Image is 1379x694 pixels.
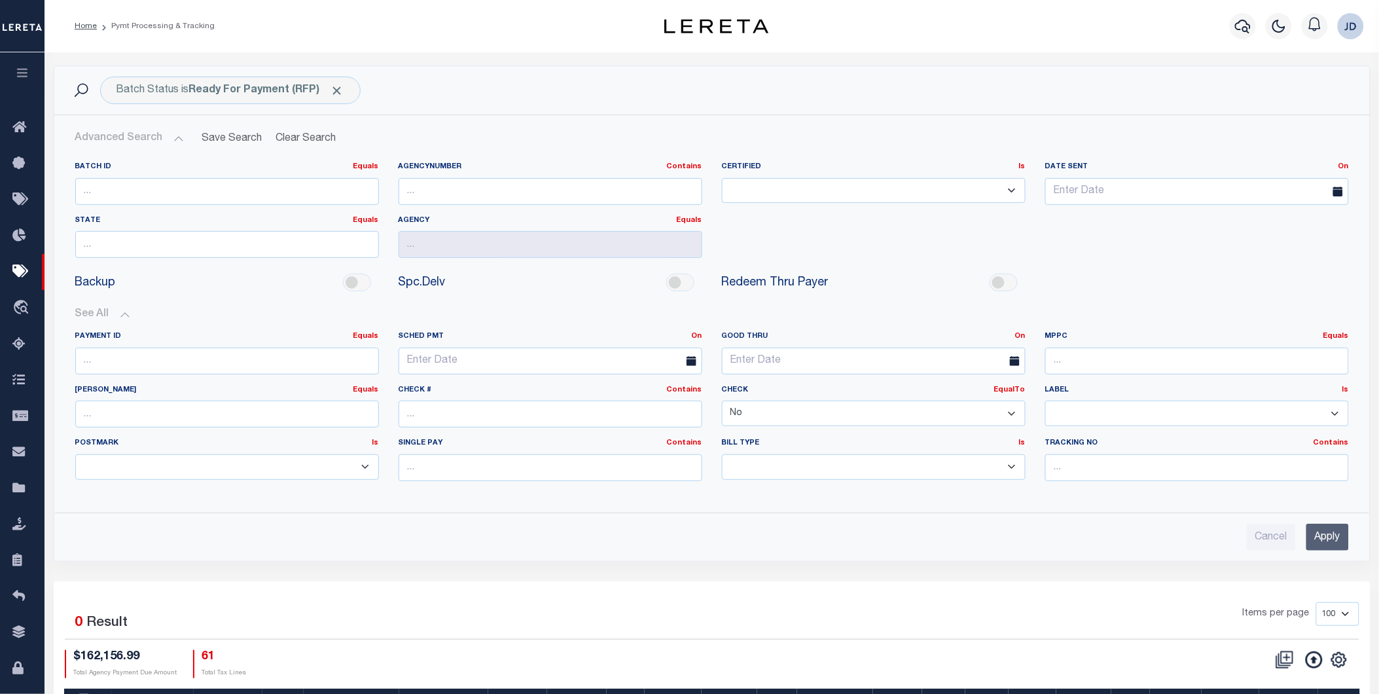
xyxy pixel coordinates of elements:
[1045,331,1349,342] label: MPPC
[353,217,379,224] a: Equals
[353,333,379,340] a: Equals
[399,274,446,292] span: Spc.Delv
[399,454,702,481] input: ...
[722,274,829,292] span: Redeem Thru Payer
[75,215,379,227] label: State
[1019,163,1026,170] a: Is
[75,126,184,151] button: Advanced Search
[1035,162,1359,173] label: Date Sent
[994,386,1026,393] a: EqualTo
[331,84,344,98] span: Click to Remove
[189,85,344,96] b: Ready For Payment (RFP)
[1247,524,1296,551] input: Cancel
[1019,439,1026,447] a: Is
[399,438,702,449] label: Single Pay
[372,439,379,447] a: Is
[399,231,702,258] input: ...
[1015,333,1026,340] a: On
[202,650,247,665] h4: 61
[12,300,33,317] i: travel_explore
[75,385,379,396] label: [PERSON_NAME]
[75,274,116,292] span: Backup
[75,231,379,258] input: ...
[1338,163,1349,170] a: On
[692,333,702,340] a: On
[664,19,769,33] img: logo-dark.svg
[1045,385,1349,396] label: Label
[399,215,702,227] label: Agency
[1323,333,1349,340] a: Equals
[75,401,379,428] input: ...
[75,22,97,30] a: Home
[722,162,1026,173] label: Certified
[353,163,379,170] a: Equals
[722,438,1026,449] label: Bill Type
[194,126,270,151] button: Save Search
[667,163,702,170] a: Contains
[87,613,128,634] label: Result
[1045,178,1349,205] input: Enter Date
[1045,438,1349,449] label: Tracking No
[74,668,177,678] p: Total Agency Payment Due Amount
[399,401,702,428] input: ...
[399,162,702,173] label: AgencyNumber
[97,20,215,32] li: Pymt Processing & Tracking
[1306,524,1349,551] input: Apply
[712,331,1035,342] label: Good Thru
[722,348,1026,374] input: Enter Date
[75,348,379,374] input: ...
[1045,348,1349,374] input: ...
[75,308,1349,321] button: See All
[270,126,342,151] button: Clear Search
[399,385,702,396] label: Check #
[1314,439,1349,447] a: Contains
[100,77,361,104] div: Batch Status is
[74,650,177,665] h4: $162,156.99
[389,331,712,342] label: SCHED PMT
[667,439,702,447] a: Contains
[399,178,702,205] input: ...
[1045,454,1349,481] input: ...
[75,162,379,173] label: Batch ID
[75,178,379,205] input: ...
[75,616,83,630] span: 0
[75,331,379,342] label: Payment ID
[1342,386,1349,393] a: Is
[667,386,702,393] a: Contains
[722,385,1026,396] label: Check
[353,386,379,393] a: Equals
[1243,607,1310,621] span: Items per page
[75,438,379,449] label: Postmark
[399,348,702,374] input: Enter Date
[202,668,247,678] p: Total Tax Lines
[677,217,702,224] a: Equals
